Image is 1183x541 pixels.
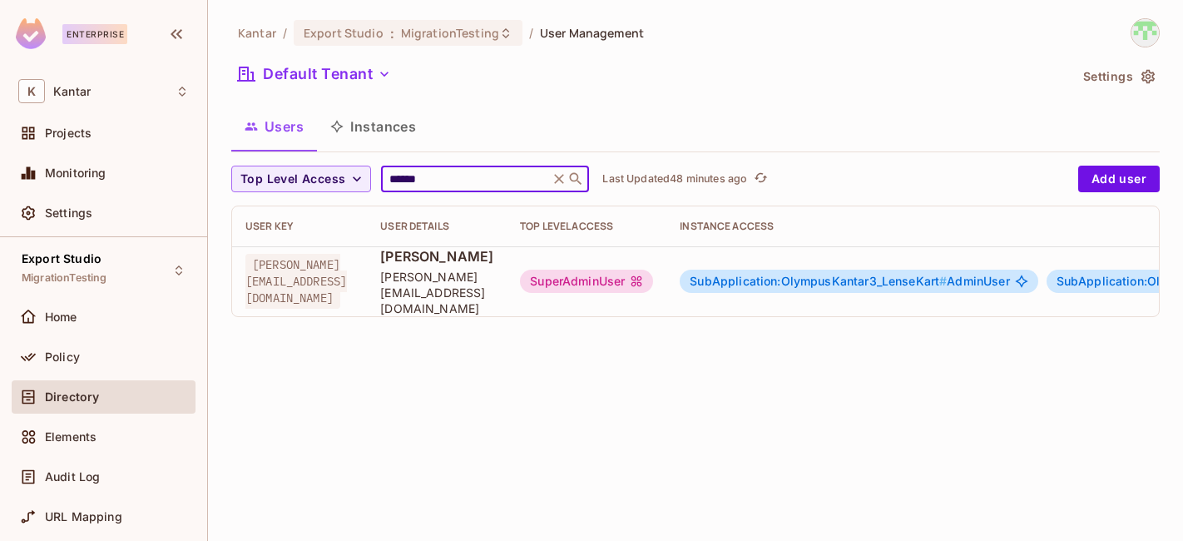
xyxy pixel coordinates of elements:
[45,310,77,324] span: Home
[380,269,493,316] span: [PERSON_NAME][EMAIL_ADDRESS][DOMAIN_NAME]
[520,270,653,293] div: SuperAdminUser
[750,169,770,189] button: refresh
[231,61,398,87] button: Default Tenant
[747,169,770,189] span: Click to refresh data
[45,350,80,364] span: Policy
[317,106,429,147] button: Instances
[45,127,92,140] span: Projects
[380,247,493,266] span: [PERSON_NAME]
[238,25,276,41] span: the active workspace
[22,252,101,266] span: Export Studio
[1131,19,1159,47] img: Devesh.Kumar@Kantar.com
[231,166,371,192] button: Top Level Access
[45,166,106,180] span: Monitoring
[45,470,100,484] span: Audit Log
[283,25,287,41] li: /
[939,274,947,288] span: #
[401,25,499,41] span: MigrationTesting
[690,274,947,288] span: SubApplication:OlympusKantar3_LenseKart
[754,171,768,187] span: refresh
[304,25,384,41] span: Export Studio
[529,25,533,41] li: /
[45,390,99,404] span: Directory
[22,271,106,285] span: MigrationTesting
[1078,166,1160,192] button: Add user
[16,18,46,49] img: SReyMgAAAABJRU5ErkJggg==
[540,25,644,41] span: User Management
[18,79,45,103] span: K
[45,430,97,444] span: Elements
[45,510,122,524] span: URL Mapping
[231,106,317,147] button: Users
[380,220,493,233] div: User Details
[690,275,1009,288] span: AdminUser
[520,220,653,233] div: Top Level Access
[602,172,747,186] p: Last Updated 48 minutes ago
[389,27,395,40] span: :
[245,220,354,233] div: User Key
[245,254,347,309] span: [PERSON_NAME][EMAIL_ADDRESS][DOMAIN_NAME]
[240,169,345,190] span: Top Level Access
[45,206,92,220] span: Settings
[1077,63,1160,90] button: Settings
[53,85,91,98] span: Workspace: Kantar
[62,24,127,44] div: Enterprise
